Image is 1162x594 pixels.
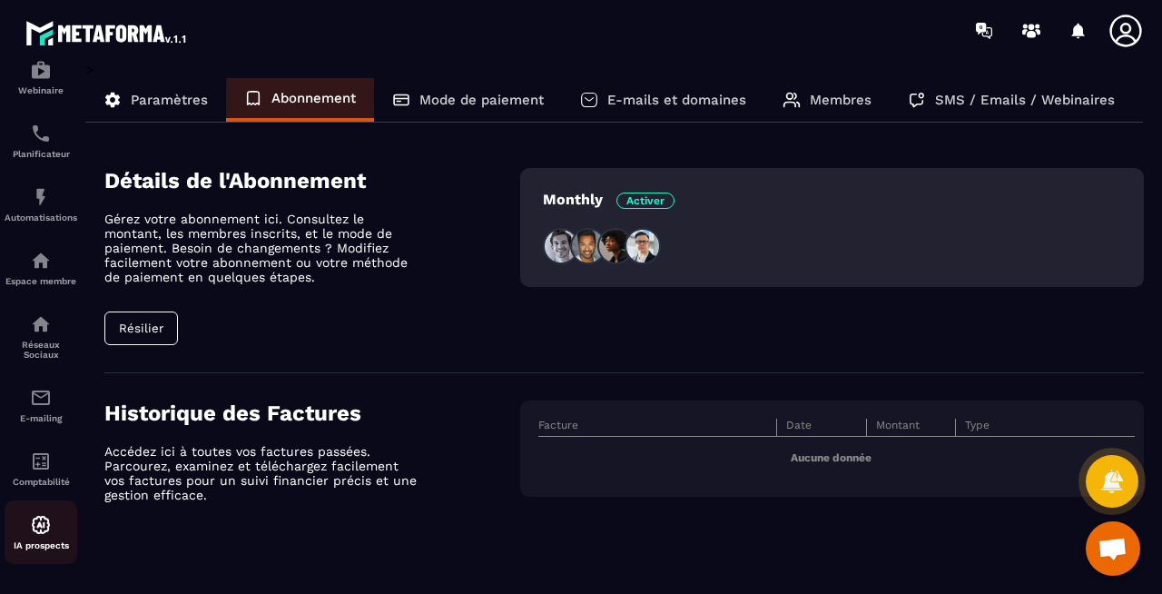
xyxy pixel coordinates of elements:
[538,437,1135,480] td: Aucune donnée
[104,401,520,426] h4: Historique des Factures
[30,123,52,144] img: scheduler
[5,45,77,109] a: automationsautomationsWebinaire
[30,186,52,208] img: automations
[538,419,777,437] th: Facture
[777,419,867,437] th: Date
[104,312,178,345] button: Résilier
[625,228,661,264] img: people4
[104,212,422,284] p: Gérez votre abonnement ici. Consultez le montant, les membres inscrits, et le mode de paiement. B...
[5,373,77,437] a: emailemailE-mailing
[85,61,1144,557] div: >
[5,540,77,550] p: IA prospects
[104,168,520,193] h4: Détails de l'Abonnement
[5,340,77,360] p: Réseaux Sociaux
[935,92,1115,108] p: SMS / Emails / Webinaires
[30,59,52,81] img: automations
[419,92,544,108] p: Mode de paiement
[5,300,77,373] a: social-networksocial-networkRéseaux Sociaux
[271,90,356,106] p: Abonnement
[131,92,208,108] p: Paramètres
[5,173,77,236] a: automationsautomationsAutomatisations
[1086,521,1140,576] a: Ouvrir le chat
[30,313,52,335] img: social-network
[30,450,52,472] img: accountant
[104,444,422,502] p: Accédez ici à toutes vos factures passées. Parcourez, examinez et téléchargez facilement vos fact...
[810,92,871,108] p: Membres
[956,419,1135,437] th: Type
[30,250,52,272] img: automations
[5,85,77,95] p: Webinaire
[25,16,189,49] img: logo
[30,514,52,536] img: automations
[616,193,675,209] span: Activer
[5,437,77,500] a: accountantaccountantComptabilité
[5,276,77,286] p: Espace membre
[543,191,675,208] p: Monthly
[607,92,746,108] p: E-mails et domaines
[5,109,77,173] a: schedulerschedulerPlanificateur
[5,413,77,423] p: E-mailing
[30,387,52,409] img: email
[5,149,77,159] p: Planificateur
[543,228,579,264] img: people1
[5,236,77,300] a: automationsautomationsEspace membre
[5,477,77,487] p: Comptabilité
[866,419,956,437] th: Montant
[5,213,77,223] p: Automatisations
[597,228,634,264] img: people3
[570,228,606,264] img: people2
